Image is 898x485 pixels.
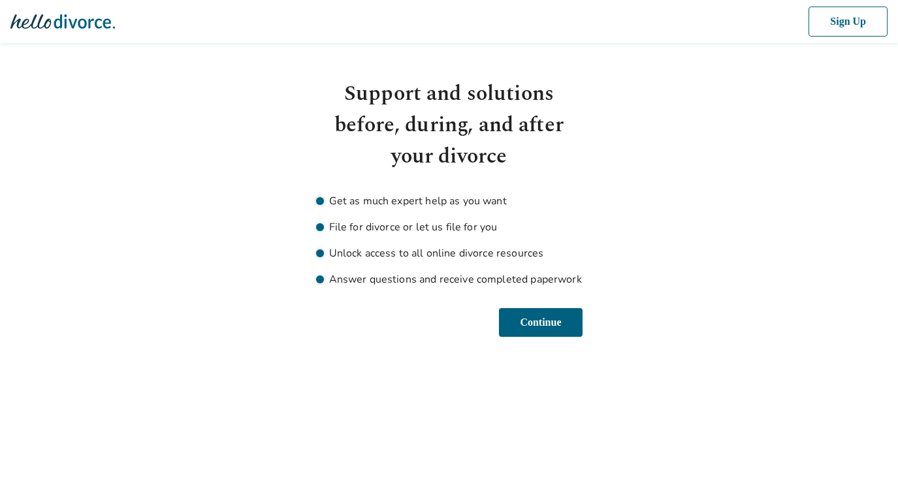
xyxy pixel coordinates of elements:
[316,245,583,261] li: Unlock access to all online divorce resources
[316,78,583,172] h1: Support and solutions before, during, and after your divorce
[10,8,115,35] img: Hello Divorce Logo
[316,219,583,235] li: File for divorce or let us file for you
[316,193,583,209] li: Get as much expert help as you want
[496,308,583,337] button: Continue
[316,272,583,287] li: Answer questions and receive completed paperwork
[806,7,888,37] button: Sign Up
